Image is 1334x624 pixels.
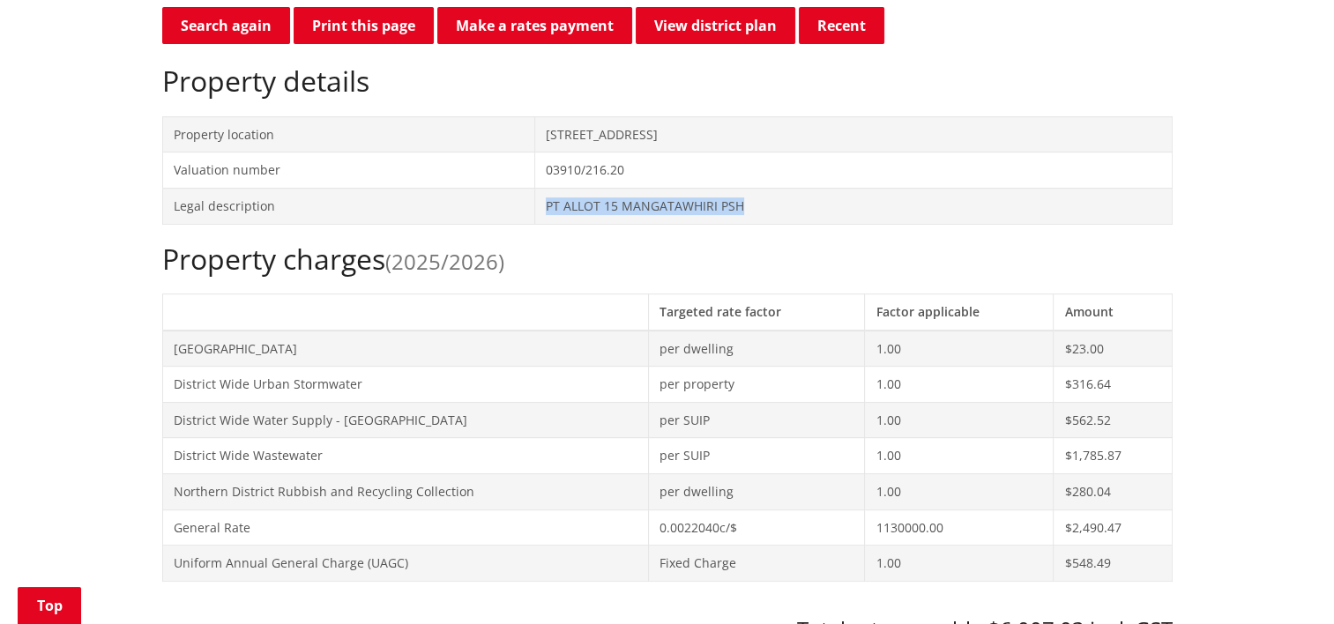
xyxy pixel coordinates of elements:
[162,438,648,474] td: District Wide Wastewater
[162,473,648,509] td: Northern District Rubbish and Recycling Collection
[162,367,648,403] td: District Wide Urban Stormwater
[162,331,648,367] td: [GEOGRAPHIC_DATA]
[162,64,1173,98] h2: Property details
[385,247,504,276] span: (2025/2026)
[162,546,648,582] td: Uniform Annual General Charge (UAGC)
[648,473,865,509] td: per dwelling
[162,242,1173,276] h2: Property charges
[1054,546,1172,582] td: $548.49
[1054,402,1172,438] td: $562.52
[534,152,1172,189] td: 03910/216.20
[1054,293,1172,330] th: Amount
[1253,550,1316,613] iframe: Messenger Launcher
[437,7,632,44] a: Make a rates payment
[162,7,290,44] a: Search again
[162,116,534,152] td: Property location
[648,509,865,546] td: 0.0022040c/$
[648,367,865,403] td: per property
[1054,367,1172,403] td: $316.64
[865,367,1054,403] td: 1.00
[648,546,865,582] td: Fixed Charge
[865,509,1054,546] td: 1130000.00
[865,473,1054,509] td: 1.00
[648,402,865,438] td: per SUIP
[162,402,648,438] td: District Wide Water Supply - [GEOGRAPHIC_DATA]
[1054,438,1172,474] td: $1,785.87
[865,438,1054,474] td: 1.00
[534,116,1172,152] td: [STREET_ADDRESS]
[1054,473,1172,509] td: $280.04
[865,331,1054,367] td: 1.00
[162,152,534,189] td: Valuation number
[799,7,884,44] button: Recent
[648,293,865,330] th: Targeted rate factor
[865,293,1054,330] th: Factor applicable
[636,7,795,44] a: View district plan
[865,402,1054,438] td: 1.00
[294,7,434,44] button: Print this page
[162,509,648,546] td: General Rate
[1054,331,1172,367] td: $23.00
[648,438,865,474] td: per SUIP
[162,188,534,224] td: Legal description
[1054,509,1172,546] td: $2,490.47
[18,587,81,624] a: Top
[865,546,1054,582] td: 1.00
[534,188,1172,224] td: PT ALLOT 15 MANGATAWHIRI PSH
[648,331,865,367] td: per dwelling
